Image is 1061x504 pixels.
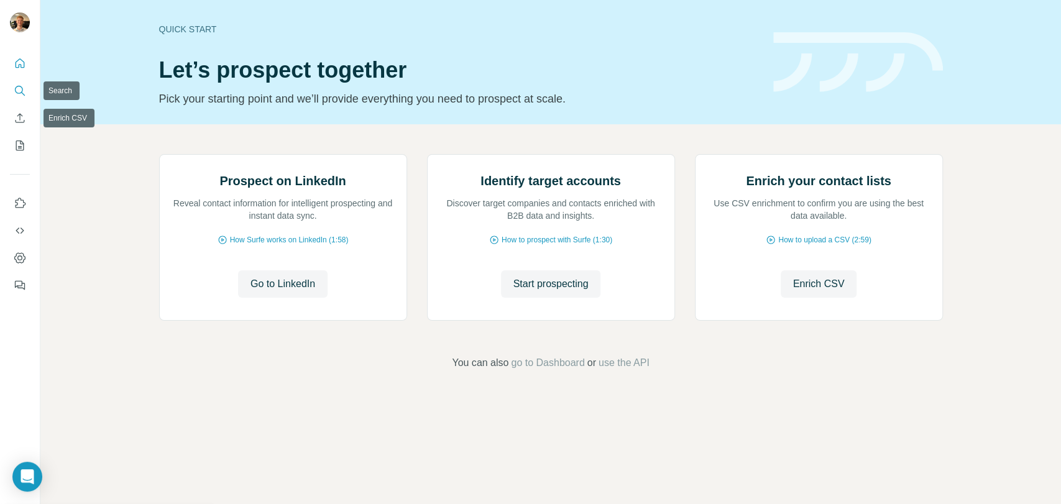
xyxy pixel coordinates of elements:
[599,355,650,370] button: use the API
[708,197,930,222] p: Use CSV enrichment to confirm you are using the best data available.
[480,172,621,190] h2: Identify target accounts
[10,80,30,102] button: Search
[10,12,30,32] img: Avatar
[587,355,596,370] span: or
[773,32,943,93] img: banner
[778,234,871,245] span: How to upload a CSV (2:59)
[230,234,349,245] span: How Surfe works on LinkedIn (1:58)
[793,277,845,291] span: Enrich CSV
[513,277,589,291] span: Start prospecting
[10,247,30,269] button: Dashboard
[10,192,30,214] button: Use Surfe on LinkedIn
[10,107,30,129] button: Enrich CSV
[10,52,30,75] button: Quick start
[440,197,662,222] p: Discover target companies and contacts enriched with B2B data and insights.
[10,274,30,296] button: Feedback
[159,58,758,83] h1: Let’s prospect together
[501,270,601,298] button: Start prospecting
[10,219,30,242] button: Use Surfe API
[12,462,42,492] div: Open Intercom Messenger
[238,270,328,298] button: Go to LinkedIn
[781,270,857,298] button: Enrich CSV
[10,134,30,157] button: My lists
[502,234,612,245] span: How to prospect with Surfe (1:30)
[746,172,891,190] h2: Enrich your contact lists
[172,197,394,222] p: Reveal contact information for intelligent prospecting and instant data sync.
[511,355,584,370] button: go to Dashboard
[250,277,315,291] span: Go to LinkedIn
[452,355,508,370] span: You can also
[159,90,758,108] p: Pick your starting point and we’ll provide everything you need to prospect at scale.
[219,172,346,190] h2: Prospect on LinkedIn
[159,23,758,35] div: Quick start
